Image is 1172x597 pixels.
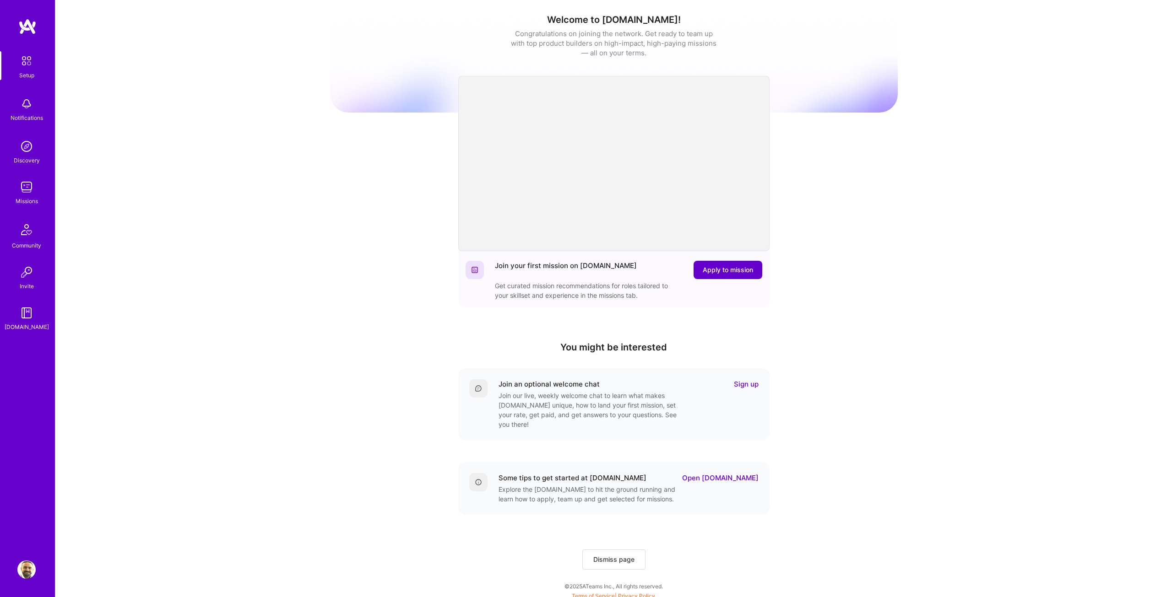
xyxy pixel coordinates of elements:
div: Missions [16,196,38,206]
div: Join an optional welcome chat [499,379,600,389]
div: Invite [20,281,34,291]
a: User Avatar [15,560,38,579]
div: Join our live, weekly welcome chat to learn what makes [DOMAIN_NAME] unique, how to land your fir... [499,391,682,429]
a: Open [DOMAIN_NAME] [682,473,759,483]
div: Some tips to get started at [DOMAIN_NAME] [499,473,646,483]
div: Community [12,241,41,250]
div: Notifications [11,113,43,123]
iframe: video [458,76,770,251]
img: bell [17,95,36,113]
div: Congratulations on joining the network. Get ready to team up with top product builders on high-im... [511,29,717,58]
span: Apply to mission [703,265,753,274]
img: setup [17,51,36,70]
div: Get curated mission recommendations for roles tailored to your skillset and experience in the mis... [495,281,678,300]
div: [DOMAIN_NAME] [5,322,49,332]
div: Join your first mission on [DOMAIN_NAME] [495,261,637,279]
div: Explore the [DOMAIN_NAME] to hit the ground running and learn how to apply, team up and get selec... [499,484,682,504]
img: guide book [17,304,36,322]
img: Details [475,479,482,486]
img: discovery [17,137,36,156]
img: Community [16,219,38,241]
button: Dismiss page [582,549,646,570]
h4: You might be interested [458,342,770,353]
img: teamwork [17,178,36,196]
img: User Avatar [17,560,36,579]
img: logo [18,18,37,35]
img: Website [471,266,478,274]
div: Setup [19,70,34,80]
button: Apply to mission [694,261,762,279]
img: Comment [475,385,482,392]
img: Invite [17,263,36,281]
span: Dismiss page [593,555,635,564]
div: Discovery [14,156,40,165]
h1: Welcome to [DOMAIN_NAME]! [330,14,898,25]
a: Sign up [734,379,759,389]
